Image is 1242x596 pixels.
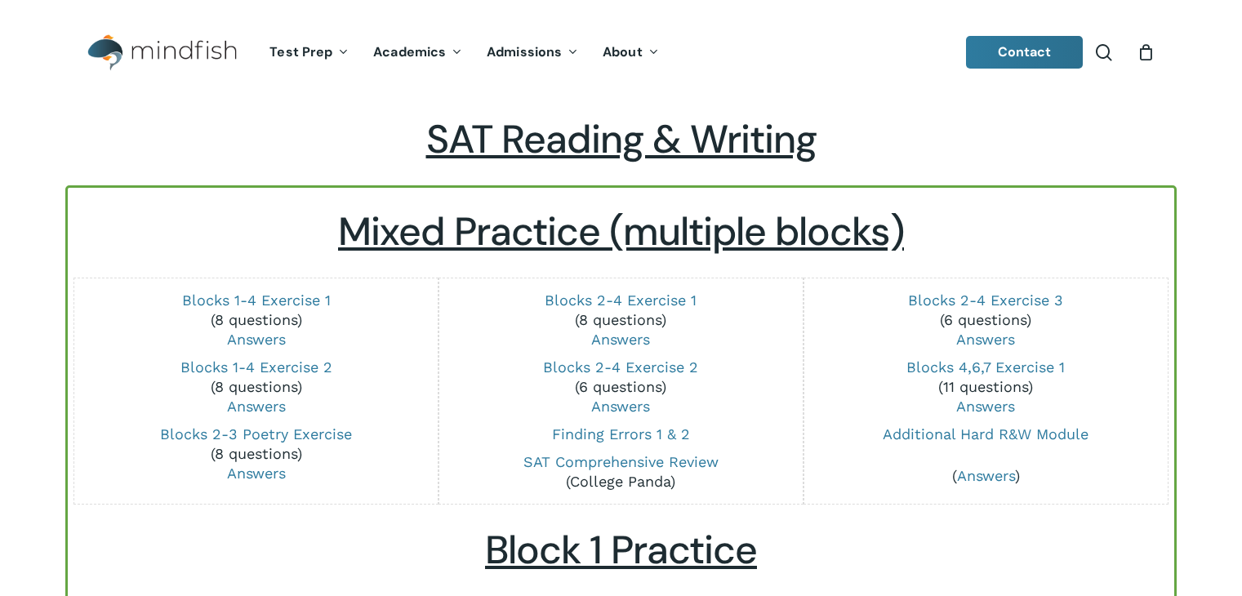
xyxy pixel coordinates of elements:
[956,398,1015,415] a: Answers
[545,291,697,309] a: Blocks 2-4 Exercise 1
[361,46,474,60] a: Academics
[257,22,670,83] nav: Main Menu
[180,358,332,376] a: Blocks 1-4 Exercise 2
[906,358,1065,376] a: Blocks 4,6,7 Exercise 1
[543,358,698,376] a: Blocks 2-4 Exercise 2
[86,425,427,483] p: (8 questions)
[591,331,650,348] a: Answers
[160,425,352,443] a: Blocks 2-3 Poetry Exercise
[908,291,1063,309] a: Blocks 2-4 Exercise 3
[966,36,1084,69] a: Contact
[227,465,286,482] a: Answers
[552,425,690,443] a: Finding Errors 1 & 2
[269,43,332,60] span: Test Prep
[485,524,757,576] u: Block 1 Practice
[450,358,791,416] p: (6 questions)
[590,46,671,60] a: About
[815,291,1156,349] p: (6 questions)
[426,113,817,165] span: SAT Reading & Writing
[523,453,719,470] a: SAT Comprehensive Review
[956,331,1015,348] a: Answers
[815,466,1156,486] p: ( )
[227,331,286,348] a: Answers
[86,358,427,416] p: (8 questions)
[815,358,1156,416] p: (11 questions)
[182,291,331,309] a: Blocks 1-4 Exercise 1
[591,398,650,415] a: Answers
[338,206,904,257] u: Mixed Practice (multiple blocks)
[227,398,286,415] a: Answers
[65,22,1177,83] header: Main Menu
[487,43,562,60] span: Admissions
[998,43,1052,60] span: Contact
[450,452,791,491] p: (College Panda)
[450,291,791,349] p: (8 questions)
[957,467,1015,484] a: Answers
[883,425,1088,443] a: Additional Hard R&W Module
[257,46,361,60] a: Test Prep
[474,46,590,60] a: Admissions
[86,291,427,349] p: (8 questions)
[603,43,643,60] span: About
[373,43,446,60] span: Academics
